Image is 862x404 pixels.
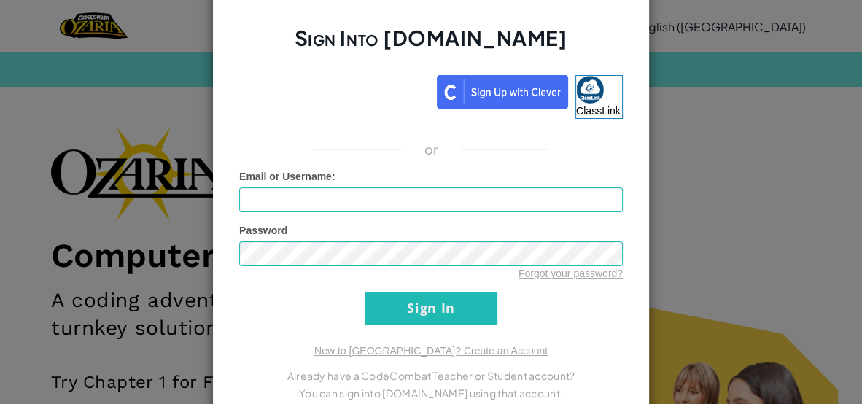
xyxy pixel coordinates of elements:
[239,169,335,184] label: :
[232,74,437,106] iframe: Sign in with Google Button
[239,225,287,236] span: Password
[576,105,621,117] span: ClassLink
[239,384,623,402] p: You can sign into [DOMAIN_NAME] using that account.
[239,171,332,182] span: Email or Username
[239,24,623,66] h2: Sign Into [DOMAIN_NAME]
[239,367,623,384] p: Already have a CodeCombat Teacher or Student account?
[424,141,438,158] p: or
[576,76,604,104] img: classlink-logo-small.png
[365,292,497,325] input: Sign In
[437,75,568,109] img: clever_sso_button@2x.png
[314,345,548,357] a: New to [GEOGRAPHIC_DATA]? Create an Account
[519,268,623,279] a: Forgot your password?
